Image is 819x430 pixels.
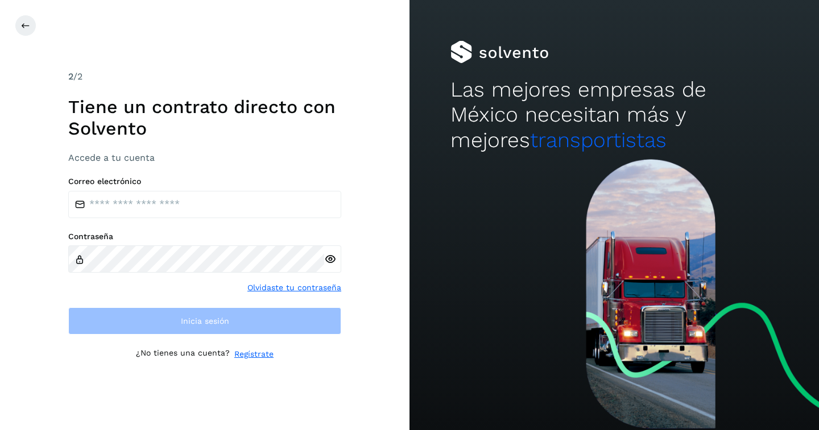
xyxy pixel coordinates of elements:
a: Regístrate [234,348,274,360]
div: /2 [68,70,341,84]
h3: Accede a tu cuenta [68,152,341,163]
span: transportistas [530,128,667,152]
label: Correo electrónico [68,177,341,186]
h2: Las mejores empresas de México necesitan más y mejores [450,77,778,153]
a: Olvidaste tu contraseña [247,282,341,294]
span: 2 [68,71,73,82]
p: ¿No tienes una cuenta? [136,348,230,360]
button: Inicia sesión [68,307,341,335]
label: Contraseña [68,232,341,241]
h1: Tiene un contrato directo con Solvento [68,96,341,140]
span: Inicia sesión [181,317,229,325]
